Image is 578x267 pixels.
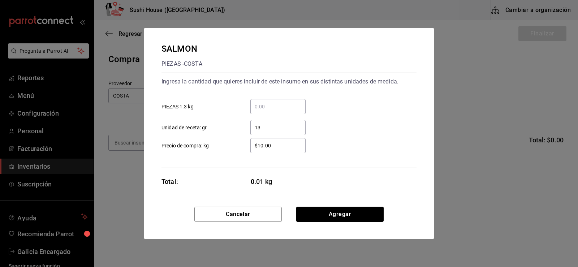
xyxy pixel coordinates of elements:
div: Ingresa la cantidad que quieres incluir de este insumo en sus distintas unidades de medida. [161,76,417,87]
input: Unidad de receta: gr [250,123,306,132]
input: PIEZAS 1.3 kg [250,102,306,111]
span: Unidad de receta: gr [161,124,207,132]
input: Precio de compra: kg [250,141,306,150]
span: PIEZAS 1.3 kg [161,103,194,111]
button: Cancelar [194,207,282,222]
span: Precio de compra: kg [161,142,209,150]
div: Total: [161,177,178,186]
button: Agregar [296,207,384,222]
div: PIEZAS - COSTA [161,58,202,70]
div: SALMON [161,42,202,55]
span: 0.01 kg [251,177,306,186]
